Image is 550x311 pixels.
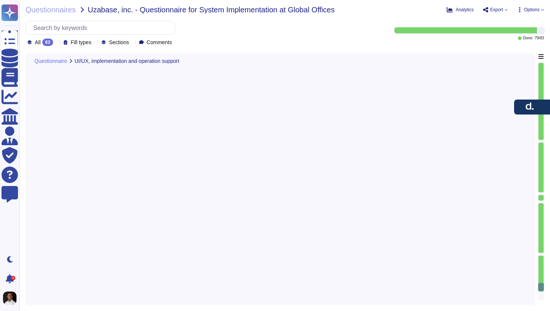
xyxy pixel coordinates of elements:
[25,6,76,13] span: Questionnaires
[35,40,41,45] span: All
[447,7,474,13] button: Analytics
[1,290,22,307] button: user
[524,7,540,12] span: Options
[34,58,67,64] span: Questionnaire
[535,36,544,40] span: 79 / 83
[11,276,15,280] div: 4
[109,40,129,45] span: Sections
[30,21,175,34] input: Search by keywords
[147,40,172,45] span: Comments
[88,6,335,13] span: Uzabase, inc. - Questionnaire for System Implementation at Global Offices
[490,7,503,12] span: Export
[74,58,179,64] span: UI/UX, implementation and operation support
[523,36,533,40] span: Done:
[71,40,91,45] span: Fill types
[456,7,474,12] span: Analytics
[3,292,16,305] img: user
[42,39,53,46] div: 83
